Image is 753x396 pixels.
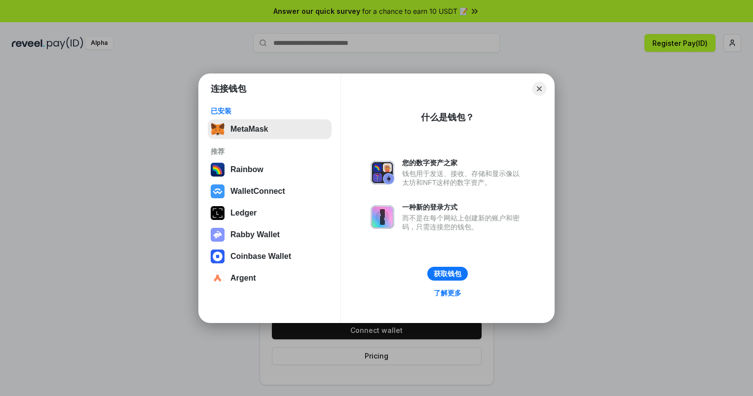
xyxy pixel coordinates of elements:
div: MetaMask [230,125,268,134]
img: svg+xml,%3Csvg%20width%3D%2228%22%20height%3D%2228%22%20viewBox%3D%220%200%2028%2028%22%20fill%3D... [211,250,225,263]
div: 您的数字资产之家 [402,158,525,167]
img: svg+xml,%3Csvg%20width%3D%2228%22%20height%3D%2228%22%20viewBox%3D%220%200%2028%2028%22%20fill%3D... [211,184,225,198]
img: svg+xml,%3Csvg%20width%3D%2228%22%20height%3D%2228%22%20viewBox%3D%220%200%2028%2028%22%20fill%3D... [211,271,225,285]
img: svg+xml,%3Csvg%20xmlns%3D%22http%3A%2F%2Fwww.w3.org%2F2000%2Fsvg%22%20width%3D%2228%22%20height%3... [211,206,225,220]
div: 了解更多 [434,288,461,297]
button: 获取钱包 [427,267,468,281]
button: Close [532,82,546,96]
img: svg+xml,%3Csvg%20xmlns%3D%22http%3A%2F%2Fwww.w3.org%2F2000%2Fsvg%22%20fill%3D%22none%22%20viewBox... [211,228,225,242]
div: Ledger [230,209,257,217]
div: Coinbase Wallet [230,252,291,261]
div: 而不是在每个网站上创建新的账户和密码，只需连接您的钱包。 [402,214,525,231]
h1: 连接钱包 [211,83,246,95]
button: Ledger [208,203,332,223]
img: svg+xml,%3Csvg%20width%3D%22120%22%20height%3D%22120%22%20viewBox%3D%220%200%20120%20120%22%20fil... [211,163,225,177]
div: WalletConnect [230,187,285,196]
button: Argent [208,268,332,288]
button: WalletConnect [208,181,332,201]
div: Argent [230,274,256,283]
button: Rainbow [208,160,332,180]
div: 已安装 [211,107,329,115]
div: 推荐 [211,147,329,156]
img: svg+xml,%3Csvg%20xmlns%3D%22http%3A%2F%2Fwww.w3.org%2F2000%2Fsvg%22%20fill%3D%22none%22%20viewBox... [371,161,394,184]
button: Rabby Wallet [208,225,332,245]
div: Rabby Wallet [230,230,280,239]
a: 了解更多 [428,287,467,299]
img: svg+xml,%3Csvg%20fill%3D%22none%22%20height%3D%2233%22%20viewBox%3D%220%200%2035%2033%22%20width%... [211,122,225,136]
button: MetaMask [208,119,332,139]
div: Rainbow [230,165,264,174]
button: Coinbase Wallet [208,247,332,266]
div: 一种新的登录方式 [402,203,525,212]
div: 获取钱包 [434,269,461,278]
div: 钱包用于发送、接收、存储和显示像以太坊和NFT这样的数字资产。 [402,169,525,187]
img: svg+xml,%3Csvg%20xmlns%3D%22http%3A%2F%2Fwww.w3.org%2F2000%2Fsvg%22%20fill%3D%22none%22%20viewBox... [371,205,394,229]
div: 什么是钱包？ [421,111,474,123]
